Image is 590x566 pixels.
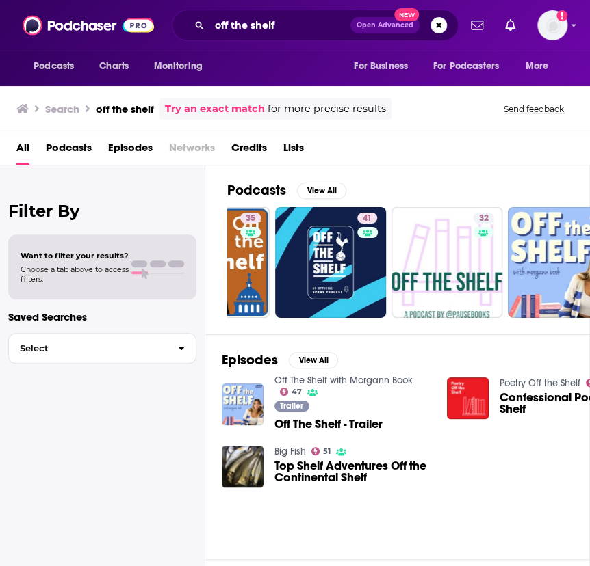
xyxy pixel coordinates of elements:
[222,383,264,425] img: Off The Shelf - Trailer
[90,53,137,79] a: Charts
[99,57,129,76] span: Charts
[280,388,303,396] a: 47
[354,57,408,76] span: For Business
[433,57,499,76] span: For Podcasters
[394,8,419,21] span: New
[8,333,196,364] button: Select
[275,207,386,318] a: 41
[323,448,331,455] span: 51
[209,14,350,36] input: Search podcasts, credits, & more...
[311,447,331,455] a: 51
[153,57,202,76] span: Monitoring
[274,460,431,483] a: Top Shelf Adventures Off the Continental Shelf
[447,377,489,419] img: Confessional Poetry Off the Shelf
[363,212,372,226] span: 41
[283,137,304,165] a: Lists
[537,10,567,40] span: Logged in as eringalloway
[500,377,580,389] a: Poetry Off the Shelf
[526,57,549,76] span: More
[478,212,488,226] span: 32
[344,53,425,79] button: open menu
[473,213,493,224] a: 32
[289,352,338,368] button: View All
[516,53,566,79] button: open menu
[23,12,154,38] img: Podchaser - Follow, Share and Rate Podcasts
[45,103,79,116] h3: Search
[240,213,261,224] a: 35
[8,201,196,221] h2: Filter By
[274,446,306,457] a: Big Fish
[165,101,265,117] a: Try an exact match
[231,137,267,165] a: Credits
[274,418,383,430] a: Off The Shelf - Trailer
[280,402,303,410] span: Trailer
[227,182,286,199] h2: Podcasts
[21,265,129,284] span: Choose a tab above to access filters.
[24,53,92,79] button: open menu
[172,10,459,41] div: Search podcasts, credits, & more...
[537,10,567,40] img: User Profile
[96,103,154,116] h3: off the shelf
[222,351,278,368] h2: Episodes
[227,182,346,199] a: PodcastsView All
[465,14,489,37] a: Show notifications dropdown
[34,57,74,76] span: Podcasts
[169,137,215,165] span: Networks
[144,53,220,79] button: open menu
[222,446,264,487] img: Top Shelf Adventures Off the Continental Shelf
[350,17,420,33] button: Open AdvancedNew
[297,183,346,199] button: View All
[274,375,413,386] a: Off The Shelf with Morgann Book
[21,251,129,260] span: Want to filter your results?
[8,310,196,323] p: Saved Searches
[46,137,92,165] a: Podcasts
[357,22,413,29] span: Open Advanced
[537,10,567,40] button: Show profile menu
[16,137,29,165] a: All
[500,14,521,37] a: Show notifications dropdown
[500,103,568,115] button: Send feedback
[108,137,153,165] a: Episodes
[268,101,386,117] span: for more precise results
[392,207,502,318] a: 32
[424,53,519,79] button: open menu
[292,389,302,395] span: 47
[9,344,167,353] span: Select
[246,212,255,226] span: 35
[556,10,567,21] svg: Add a profile image
[357,213,377,224] a: 41
[222,351,338,368] a: EpisodesView All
